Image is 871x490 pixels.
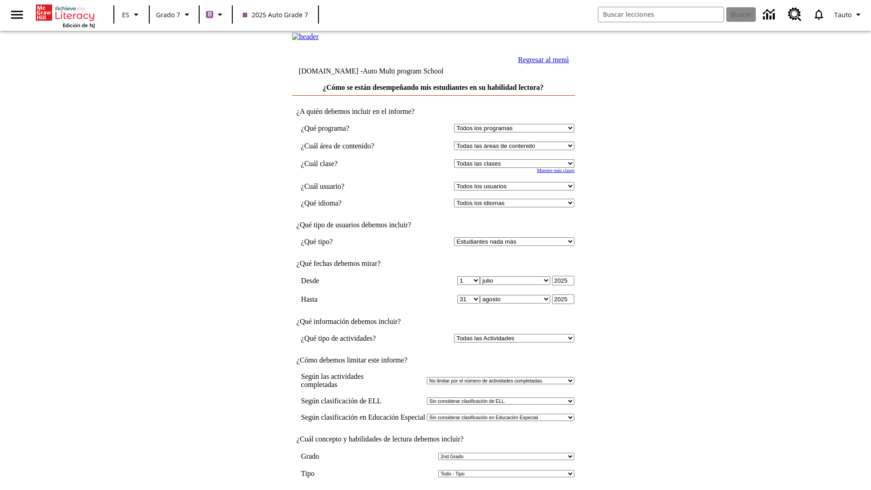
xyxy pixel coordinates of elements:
span: Tauto [834,10,851,20]
input: Buscar campo [598,7,724,22]
a: Muestre más clases [537,168,574,173]
td: ¿Qué información debemos incluir? [292,318,575,326]
a: Notificaciones [807,3,831,26]
a: Regresar al menú [518,56,569,64]
td: ¿Cuál clase? [301,159,404,168]
td: ¿Cuál usuario? [301,182,404,191]
a: ¿Cómo se están desempeñando mis estudiantes en su habilidad lectora? [323,83,544,91]
span: B [208,9,212,20]
td: Tipo [301,470,326,478]
td: Hasta [301,294,404,304]
td: ¿Qué idioma? [301,199,404,207]
img: header [292,33,319,41]
td: ¿Cómo debemos limitar este informe? [292,356,575,364]
nobr: ¿Cuál área de contenido? [301,142,374,150]
td: ¿Cuál concepto y habilidades de lectura debemos incluir? [292,435,575,443]
span: Grado 7 [156,10,180,20]
td: ¿Qué tipo de usuarios debemos incluir? [292,221,575,229]
a: Centro de información [758,2,783,27]
td: ¿Qué tipo de actividades? [301,334,404,343]
button: Boost El color de la clase es morado/púrpura. Cambiar el color de la clase. [202,6,229,23]
button: Perfil/Configuración [831,6,867,23]
td: Según clasificación en Educación Especial [301,413,426,421]
span: Edición de NJ [63,22,95,29]
div: Portada [36,3,95,29]
button: Lenguaje: ES, Selecciona un idioma [117,6,146,23]
td: ¿Qué programa? [301,124,404,132]
td: Desde [301,276,404,285]
span: ES [122,10,129,20]
td: Según las actividades completadas [301,372,426,389]
a: Centro de recursos, Se abrirá en una pestaña nueva. [783,2,807,27]
td: [DOMAIN_NAME] - [299,67,465,75]
nobr: Auto Multi program School [362,67,443,75]
td: ¿Qué tipo? [301,237,404,246]
td: ¿A quién debemos incluir en el informe? [292,108,575,116]
td: Según clasificación de ELL [301,397,426,405]
span: 2025 Auto Grade 7 [243,10,308,20]
td: Grado [301,452,333,461]
button: Grado: Grado 7, Elige un grado [152,6,196,23]
td: ¿Qué fechas debemos mirar? [292,260,575,268]
button: Abrir el menú lateral [4,1,30,28]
